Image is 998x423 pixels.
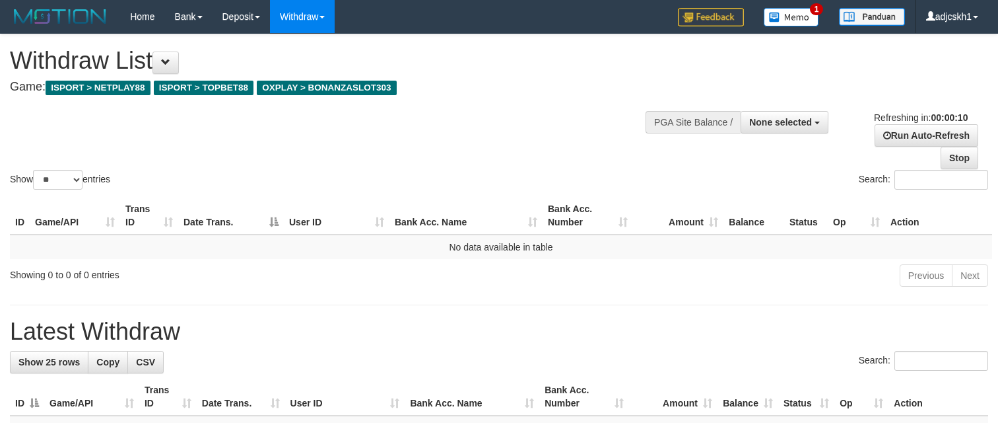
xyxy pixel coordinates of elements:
th: Amount: activate to sort column ascending [633,197,723,235]
a: Copy [88,351,128,373]
label: Search: [859,170,988,190]
span: CSV [136,357,155,367]
img: Feedback.jpg [678,8,744,26]
th: ID: activate to sort column descending [10,378,44,416]
strong: 00:00:10 [931,112,968,123]
button: None selected [741,111,828,134]
th: Op: activate to sort column ascending [828,197,885,235]
label: Show entries [10,170,110,190]
th: User ID: activate to sort column ascending [285,378,405,416]
span: None selected [749,117,812,128]
span: ISPORT > NETPLAY88 [46,81,150,95]
th: Bank Acc. Number: activate to sort column ascending [543,197,633,235]
span: OXPLAY > BONANZASLOT303 [257,81,397,95]
th: Action [885,197,992,235]
th: Trans ID: activate to sort column ascending [120,197,178,235]
th: Date Trans.: activate to sort column descending [178,197,284,235]
th: Amount: activate to sort column ascending [629,378,717,416]
a: Stop [941,147,978,169]
span: Show 25 rows [18,357,80,367]
th: Action [888,378,988,416]
th: Balance: activate to sort column ascending [717,378,778,416]
img: Button%20Memo.svg [764,8,819,26]
h1: Latest Withdraw [10,319,988,345]
a: Show 25 rows [10,351,88,373]
th: Status: activate to sort column ascending [778,378,834,416]
span: Refreshing in: [874,112,968,123]
th: ID [10,197,30,235]
a: Next [952,264,988,287]
input: Search: [894,170,988,190]
a: CSV [127,351,164,373]
input: Search: [894,351,988,371]
th: Game/API: activate to sort column ascending [30,197,120,235]
span: ISPORT > TOPBET88 [154,81,253,95]
th: Balance [723,197,784,235]
select: Showentries [33,170,83,190]
th: Trans ID: activate to sort column ascending [139,378,197,416]
th: Game/API: activate to sort column ascending [44,378,139,416]
td: No data available in table [10,235,992,259]
span: 1 [810,3,824,15]
th: User ID: activate to sort column ascending [284,197,389,235]
h1: Withdraw List [10,48,652,74]
th: Op: activate to sort column ascending [834,378,888,416]
th: Bank Acc. Name: activate to sort column ascending [405,378,539,416]
th: Status [784,197,828,235]
span: Copy [96,357,119,367]
img: MOTION_logo.png [10,7,110,26]
div: PGA Site Balance / [646,111,741,134]
a: Run Auto-Refresh [875,124,978,147]
th: Bank Acc. Number: activate to sort column ascending [539,378,629,416]
div: Showing 0 to 0 of 0 entries [10,263,406,282]
th: Date Trans.: activate to sort column ascending [197,378,285,416]
img: panduan.png [839,8,905,26]
a: Previous [900,264,952,287]
label: Search: [859,351,988,371]
h4: Game: [10,81,652,94]
th: Bank Acc. Name: activate to sort column ascending [389,197,543,235]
